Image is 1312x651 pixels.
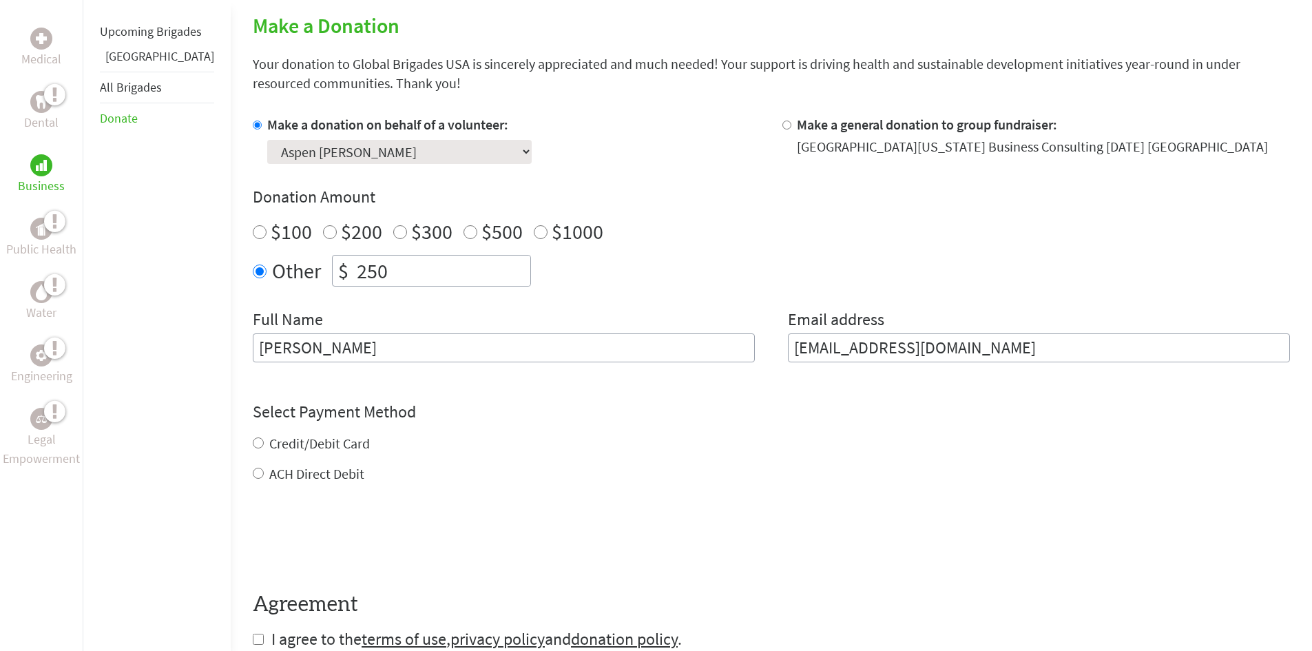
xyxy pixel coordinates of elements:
div: Medical [30,28,52,50]
li: Upcoming Brigades [100,17,214,47]
h4: Donation Amount [253,186,1290,208]
label: Other [272,255,321,287]
h4: Select Payment Method [253,401,1290,423]
div: [GEOGRAPHIC_DATA][US_STATE] Business Consulting [DATE] [GEOGRAPHIC_DATA] [797,137,1268,156]
a: EngineeringEngineering [11,344,72,386]
a: All Brigades [100,79,162,95]
label: $200 [341,218,382,245]
label: $1000 [552,218,603,245]
p: Business [18,176,65,196]
img: Engineering [36,350,47,361]
label: Credit/Debit Card [269,435,370,452]
p: Legal Empowerment [3,430,80,468]
img: Dental [36,95,47,108]
h2: Make a Donation [253,13,1290,38]
div: Legal Empowerment [30,408,52,430]
div: Engineering [30,344,52,366]
p: Engineering [11,366,72,386]
label: Make a general donation to group fundraiser: [797,116,1057,133]
p: Water [26,303,56,322]
label: $500 [481,218,523,245]
div: $ [333,256,354,286]
img: Business [36,160,47,171]
label: Make a donation on behalf of a volunteer: [267,116,508,133]
a: Donate [100,110,138,126]
a: donation policy [571,628,678,650]
a: BusinessBusiness [18,154,65,196]
p: Dental [24,113,59,132]
li: All Brigades [100,72,214,103]
input: Enter Full Name [253,333,755,362]
p: Your donation to Global Brigades USA is sincerely appreciated and much needed! Your support is dr... [253,54,1290,93]
a: privacy policy [450,628,545,650]
a: [GEOGRAPHIC_DATA] [105,48,214,64]
h4: Agreement [253,592,1290,617]
input: Enter Amount [354,256,530,286]
li: Donate [100,103,214,134]
p: Public Health [6,240,76,259]
input: Your Email [788,333,1290,362]
label: $100 [271,218,312,245]
div: Business [30,154,52,176]
img: Public Health [36,222,47,236]
li: Greece [100,47,214,72]
a: WaterWater [26,281,56,322]
label: ACH Direct Debit [269,465,364,482]
div: Water [30,281,52,303]
a: Legal EmpowermentLegal Empowerment [3,408,80,468]
a: Upcoming Brigades [100,23,202,39]
label: $300 [411,218,452,245]
img: Medical [36,33,47,44]
a: DentalDental [24,91,59,132]
div: Public Health [30,218,52,240]
a: MedicalMedical [21,28,61,69]
label: Email address [788,309,884,333]
img: Water [36,284,47,300]
a: Public HealthPublic Health [6,218,76,259]
p: Medical [21,50,61,69]
span: I agree to the , and . [271,628,682,650]
iframe: reCAPTCHA [253,511,462,565]
div: Dental [30,91,52,113]
img: Legal Empowerment [36,415,47,423]
a: terms of use [362,628,446,650]
label: Full Name [253,309,323,333]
